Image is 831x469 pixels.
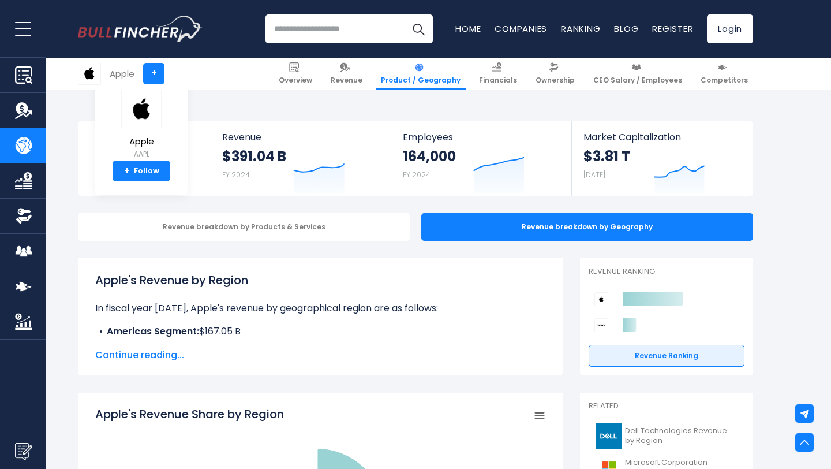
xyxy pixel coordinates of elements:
[78,213,410,241] div: Revenue breakdown by Products & Services
[279,76,312,85] span: Overview
[121,149,162,159] small: AAPL
[495,23,547,35] a: Companies
[530,58,580,90] a: Ownership
[222,132,380,143] span: Revenue
[583,147,630,165] strong: $3.81 T
[625,426,738,446] span: Dell Technologies Revenue by Region
[331,76,362,85] span: Revenue
[325,58,368,90] a: Revenue
[121,89,162,161] a: Apple AAPL
[589,401,744,411] p: Related
[95,338,545,352] li: $101.33 B
[707,14,753,43] a: Login
[143,63,164,84] a: +
[652,23,693,35] a: Register
[589,345,744,367] a: Revenue Ranking
[95,406,284,422] tspan: Apple's Revenue Share by Region
[403,170,431,180] small: FY 2024
[222,170,250,180] small: FY 2024
[381,76,461,85] span: Product / Geography
[78,16,203,42] img: Bullfincher logo
[113,161,170,181] a: +Follow
[222,147,286,165] strong: $391.04 B
[404,14,433,43] button: Search
[572,121,752,196] a: Market Capitalization $3.81 T [DATE]
[536,76,575,85] span: Ownership
[403,147,456,165] strong: 164,000
[121,90,162,128] img: AAPL logo
[274,58,317,90] a: Overview
[594,318,608,332] img: Sony Group Corporation competitors logo
[95,301,545,315] p: In fiscal year [DATE], Apple's revenue by geographical region are as follows:
[107,338,187,352] b: Europe Segment:
[421,213,753,241] div: Revenue breakdown by Geography
[695,58,753,90] a: Competitors
[95,348,545,362] span: Continue reading...
[596,423,622,449] img: DELL logo
[561,23,600,35] a: Ranking
[78,62,100,84] img: AAPL logo
[376,58,466,90] a: Product / Geography
[15,207,32,225] img: Ownership
[110,67,134,80] div: Apple
[589,267,744,277] p: Revenue Ranking
[78,16,202,42] a: Go to homepage
[95,325,545,338] li: $167.05 B
[95,271,545,289] h1: Apple's Revenue by Region
[479,76,517,85] span: Financials
[583,132,740,143] span: Market Capitalization
[107,325,199,338] b: Americas Segment:
[593,76,682,85] span: CEO Salary / Employees
[391,121,571,196] a: Employees 164,000 FY 2024
[583,170,605,180] small: [DATE]
[588,58,687,90] a: CEO Salary / Employees
[589,420,744,452] a: Dell Technologies Revenue by Region
[211,121,391,196] a: Revenue $391.04 B FY 2024
[291,451,317,461] text: 7.84 %
[124,166,130,176] strong: +
[455,23,481,35] a: Home
[474,58,522,90] a: Financials
[614,23,638,35] a: Blog
[403,132,559,143] span: Employees
[121,137,162,147] span: Apple
[701,76,748,85] span: Competitors
[594,292,608,306] img: Apple competitors logo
